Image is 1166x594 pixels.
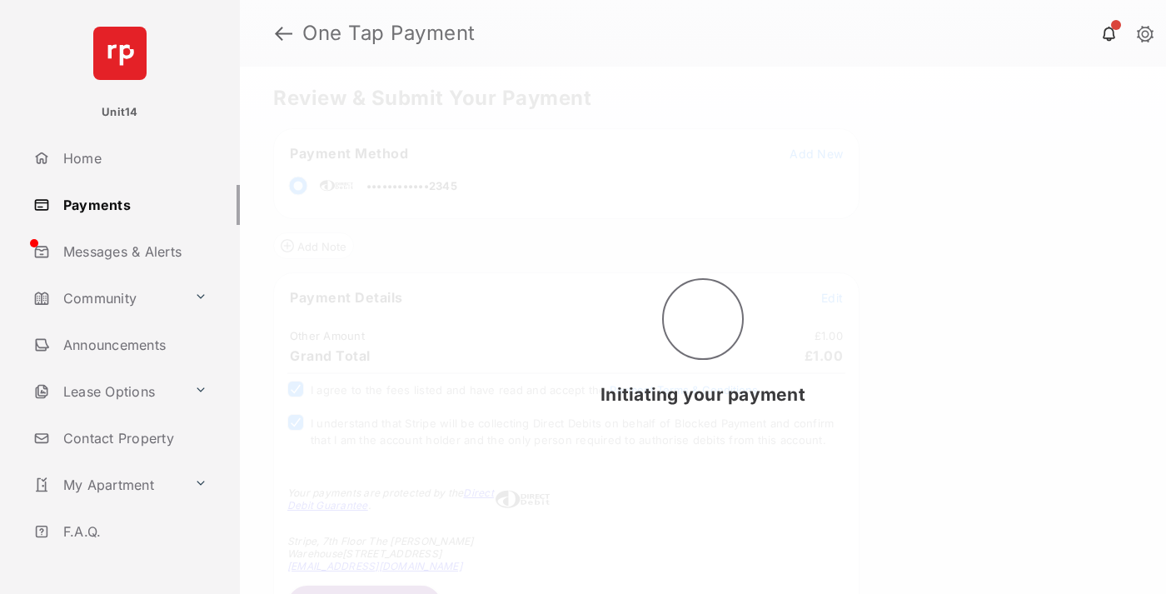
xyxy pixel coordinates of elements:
[27,325,240,365] a: Announcements
[27,278,187,318] a: Community
[27,465,187,505] a: My Apartment
[302,23,476,43] strong: One Tap Payment
[27,185,240,225] a: Payments
[102,104,138,121] p: Unit14
[27,138,240,178] a: Home
[27,418,240,458] a: Contact Property
[27,232,240,272] a: Messages & Alerts
[27,372,187,412] a: Lease Options
[27,512,240,552] a: F.A.Q.
[93,27,147,80] img: svg+xml;base64,PHN2ZyB4bWxucz0iaHR0cDovL3d3dy53My5vcmcvMjAwMC9zdmciIHdpZHRoPSI2NCIgaGVpZ2h0PSI2NC...
[600,384,805,405] span: Initiating your payment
